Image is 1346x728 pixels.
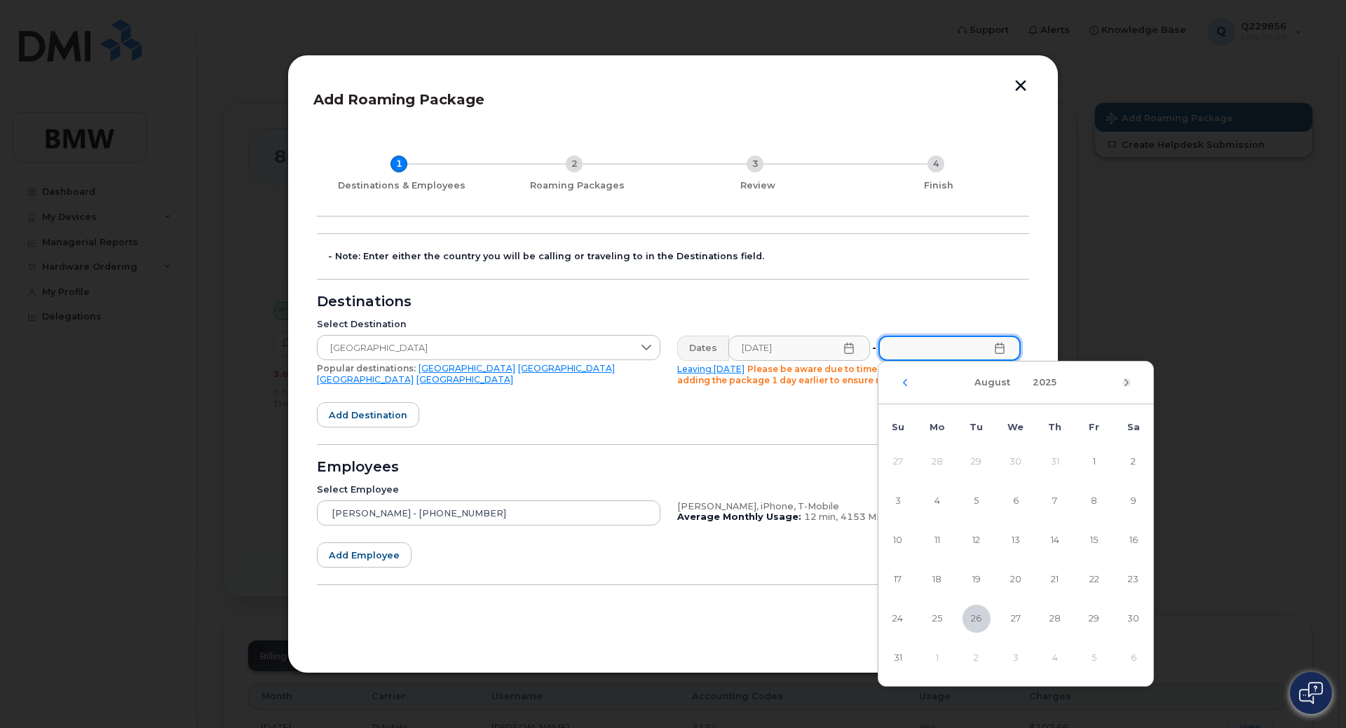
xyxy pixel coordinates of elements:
[996,481,1035,521] td: 6
[923,605,951,633] span: 25
[996,638,1035,678] td: 3
[1120,526,1148,554] span: 16
[317,484,660,495] div: Select Employee
[878,638,918,678] td: 31
[878,336,1021,361] input: Please fill out this field
[869,336,879,361] div: -
[1114,638,1153,678] td: 6
[317,402,419,427] button: Add destination
[918,599,957,638] td: 25
[1041,605,1069,633] span: 28
[1035,442,1075,481] td: 31
[930,422,945,432] span: Mo
[1122,378,1131,387] button: Next Month
[1002,605,1030,633] span: 27
[996,521,1035,560] td: 13
[957,560,996,599] td: 19
[1048,422,1061,432] span: Th
[878,560,918,599] td: 17
[329,549,400,562] span: Add employee
[996,560,1035,599] td: 20
[878,361,1154,687] div: Choose Date
[918,481,957,521] td: 4
[416,374,513,385] a: [GEOGRAPHIC_DATA]
[957,599,996,638] td: 26
[1002,526,1030,554] span: 13
[677,364,745,374] a: Leaving [DATE]
[677,364,1005,385] span: Please be aware due to time differences we recommend adding the package 1 day earlier to ensure n...
[1299,682,1323,704] img: Open chat
[1114,599,1153,638] td: 30
[918,521,957,560] td: 11
[1080,448,1108,476] span: 1
[927,156,944,172] div: 4
[918,638,957,678] td: 1
[878,599,918,638] td: 24
[419,363,515,373] a: [GEOGRAPHIC_DATA]
[957,638,996,678] td: 2
[313,91,484,108] span: Add Roaming Package
[923,526,951,554] span: 11
[1080,605,1108,633] span: 29
[884,526,912,554] span: 10
[918,560,957,599] td: 18
[1080,565,1108,593] span: 22
[492,180,662,191] div: Roaming Packages
[317,462,1029,473] div: Employees
[1114,481,1153,521] td: 9
[963,565,991,593] span: 19
[970,422,983,432] span: Tu
[892,422,904,432] span: Su
[673,180,843,191] div: Review
[317,500,660,526] input: Search device
[878,442,918,481] td: 27
[957,521,996,560] td: 12
[518,363,615,373] a: [GEOGRAPHIC_DATA]
[317,542,412,568] button: Add employee
[884,487,912,515] span: 3
[1035,638,1075,678] td: 4
[963,487,991,515] span: 5
[677,501,1021,512] div: [PERSON_NAME], iPhone, T-Mobile
[1075,638,1114,678] td: 5
[1075,521,1114,560] td: 15
[1075,560,1114,599] td: 22
[566,156,583,172] div: 2
[1002,565,1030,593] span: 20
[1035,521,1075,560] td: 14
[963,605,991,633] span: 26
[963,526,991,554] span: 12
[1075,481,1114,521] td: 8
[1035,599,1075,638] td: 28
[996,442,1035,481] td: 30
[923,565,951,593] span: 18
[317,363,416,373] span: Popular destinations:
[329,408,407,422] span: Add destination
[841,511,885,522] span: 4153 MB,
[1120,487,1148,515] span: 9
[317,296,1029,308] div: Destinations
[854,180,1024,191] div: Finish
[1080,487,1108,515] span: 8
[1080,526,1108,554] span: 15
[728,336,870,361] input: Please fill out this field
[1127,422,1140,432] span: Sa
[1002,487,1030,515] span: 6
[1114,521,1153,560] td: 16
[1041,526,1069,554] span: 14
[1035,481,1075,521] td: 7
[1041,565,1069,593] span: 21
[747,156,763,172] div: 3
[1075,599,1114,638] td: 29
[884,565,912,593] span: 17
[1120,448,1148,476] span: 2
[317,319,660,330] div: Select Destination
[923,487,951,515] span: 4
[1120,565,1148,593] span: 23
[1007,422,1024,432] span: We
[1114,442,1153,481] td: 2
[878,521,918,560] td: 10
[901,378,909,387] button: Previous Month
[884,605,912,633] span: 24
[1120,605,1148,633] span: 30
